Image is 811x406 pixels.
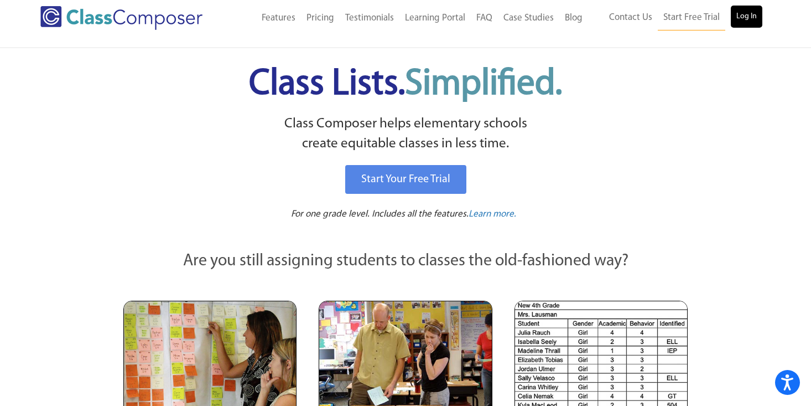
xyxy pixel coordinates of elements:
[604,6,658,30] a: Contact Us
[249,66,562,102] span: Class Lists.
[291,209,469,219] span: For one grade level. Includes all the features.
[399,6,471,30] a: Learning Portal
[301,6,340,30] a: Pricing
[123,249,688,274] p: Are you still assigning students to classes the old-fashioned way?
[345,165,466,194] a: Start Your Free Trial
[40,6,202,30] img: Class Composer
[361,174,450,185] span: Start Your Free Trial
[405,66,562,102] span: Simplified.
[469,209,516,219] span: Learn more.
[122,114,689,155] p: Class Composer helps elementary schools create equitable classes in less time.
[256,6,301,30] a: Features
[231,6,588,30] nav: Header Menu
[340,6,399,30] a: Testimonials
[469,208,516,222] a: Learn more.
[658,6,725,30] a: Start Free Trial
[731,6,762,28] a: Log In
[588,6,762,30] nav: Header Menu
[559,6,588,30] a: Blog
[498,6,559,30] a: Case Studies
[471,6,498,30] a: FAQ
